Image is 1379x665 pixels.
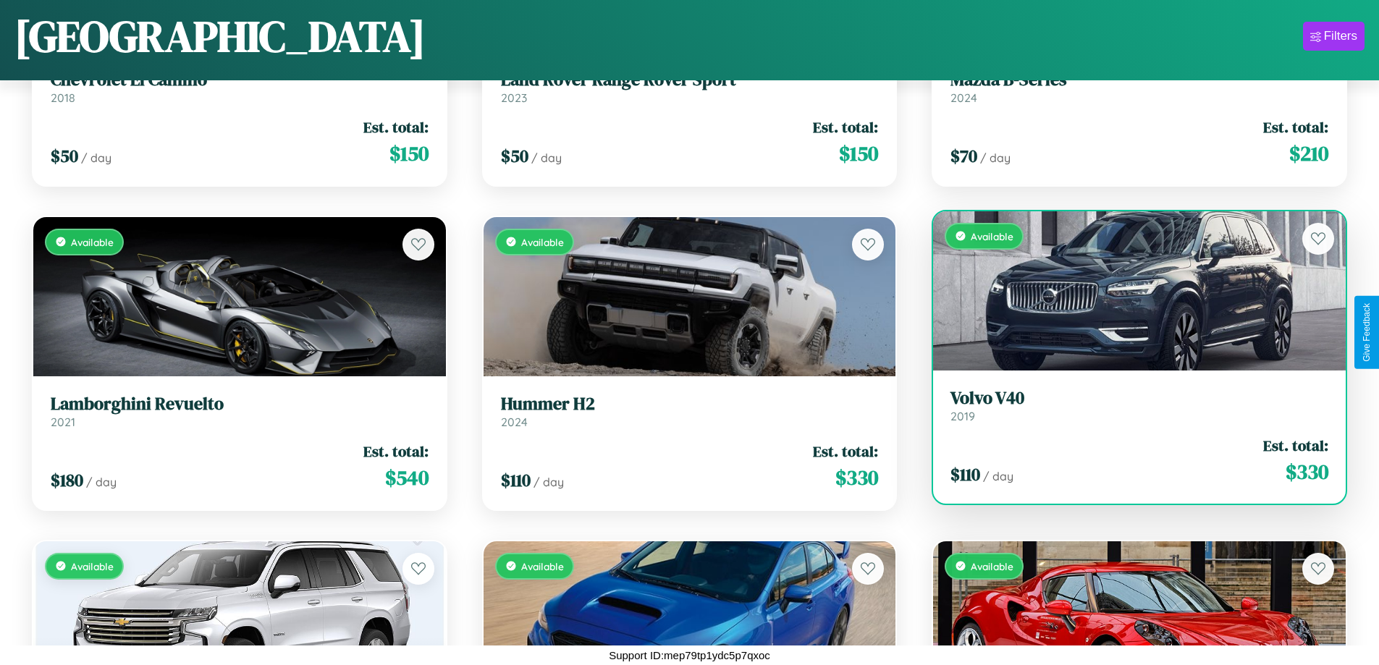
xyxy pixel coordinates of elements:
div: Filters [1324,29,1357,43]
h3: Lamborghini Revuelto [51,394,429,415]
span: $ 180 [51,468,83,492]
span: Available [971,560,1013,572]
a: Volvo V402019 [950,388,1328,423]
span: 2024 [501,415,528,429]
h3: Hummer H2 [501,394,879,415]
button: Filters [1303,22,1365,51]
span: $ 540 [385,463,429,492]
a: Mazda B-Series2024 [950,69,1328,105]
span: 2023 [501,90,527,105]
span: $ 70 [950,144,977,168]
span: $ 50 [51,144,78,168]
span: / day [86,475,117,489]
h1: [GEOGRAPHIC_DATA] [14,7,426,66]
span: $ 330 [835,463,878,492]
span: 2018 [51,90,75,105]
span: $ 330 [1286,457,1328,486]
div: Give Feedback [1362,303,1372,362]
span: Est. total: [813,117,878,137]
h3: Volvo V40 [950,388,1328,409]
span: / day [980,151,1011,165]
h3: Chevrolet El Camino [51,69,429,90]
span: Available [971,230,1013,242]
span: $ 50 [501,144,528,168]
p: Support ID: mep79tp1ydc5p7qxoc [609,645,770,665]
span: Est. total: [1263,117,1328,137]
span: / day [531,151,562,165]
h3: Land Rover Range Rover Sport [501,69,879,90]
span: Est. total: [1263,435,1328,456]
span: $ 150 [839,139,878,168]
span: Est. total: [813,441,878,462]
h3: Mazda B-Series [950,69,1328,90]
span: / day [534,475,564,489]
a: Hummer H22024 [501,394,879,429]
span: $ 110 [950,462,980,486]
span: Available [71,560,114,572]
span: Est. total: [363,441,429,462]
span: Available [71,236,114,248]
span: 2021 [51,415,75,429]
a: Chevrolet El Camino2018 [51,69,429,105]
a: Land Rover Range Rover Sport2023 [501,69,879,105]
span: $ 150 [389,139,429,168]
span: Available [521,560,564,572]
span: Est. total: [363,117,429,137]
span: $ 210 [1289,139,1328,168]
span: 2024 [950,90,977,105]
span: / day [983,469,1013,483]
span: 2019 [950,409,975,423]
a: Lamborghini Revuelto2021 [51,394,429,429]
span: $ 110 [501,468,531,492]
span: / day [81,151,111,165]
span: Available [521,236,564,248]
